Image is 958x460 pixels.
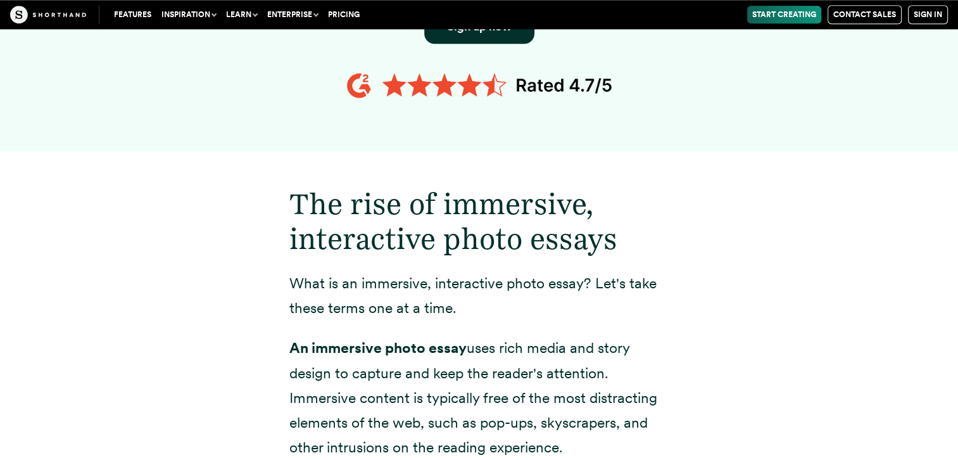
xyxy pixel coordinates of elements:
a: Start Creating [747,6,821,23]
a: Sign in [908,5,948,24]
img: The Craft [10,6,86,23]
p: uses rich media and story design to capture and keep the reader's attention. Immersive content is... [289,336,669,459]
img: 4.7 orange stars lined up in a row with the text G2 rated 4.7/5 [346,69,612,102]
h2: The rise of immersive, interactive photo essays [289,186,669,256]
button: Enterprise [262,6,323,23]
a: Contact Sales [828,5,902,24]
a: Pricing [323,6,365,23]
button: Learn [221,6,262,23]
button: Inspiration [156,6,221,23]
a: Features [109,6,156,23]
strong: An immersive photo essay [289,339,467,357]
p: What is an immersive, interactive photo essay? Let's take these terms one at a time. [289,271,669,321]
